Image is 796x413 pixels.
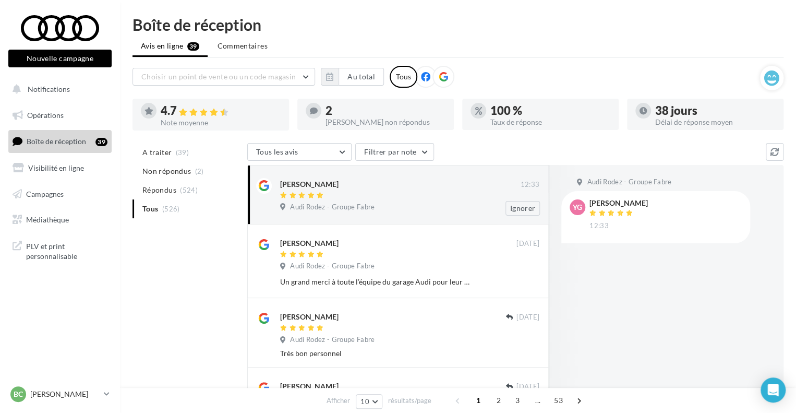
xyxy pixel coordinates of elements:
span: 2 [490,392,507,409]
span: 1 [470,392,487,409]
span: Audi Rodez - Groupe Fabre [290,262,375,271]
span: Notifications [28,85,70,93]
span: 12:33 [520,180,539,190]
p: [PERSON_NAME] [30,389,100,399]
button: Au total [321,68,384,86]
span: (524) [180,186,198,194]
a: Opérations [6,104,114,126]
div: 4.7 [161,105,281,117]
a: Boîte de réception39 [6,130,114,152]
div: [PERSON_NAME] [280,381,339,392]
div: Boîte de réception [132,17,783,32]
a: PLV et print personnalisable [6,235,114,266]
span: [DATE] [516,382,539,392]
span: Non répondus [142,166,191,176]
span: Boîte de réception [27,137,86,146]
button: Ignorer [505,201,540,216]
span: 3 [509,392,526,409]
span: PLV et print personnalisable [26,239,107,262]
span: Médiathèque [26,215,69,224]
div: Note moyenne [161,119,281,126]
button: Nouvelle campagne [8,50,112,67]
div: Tous [390,66,417,88]
button: Tous les avis [247,143,352,161]
div: Un grand merci à toute l’équipe du garage Audi pour leur professionnalisme et leur disponibilité ... [280,277,472,287]
span: résultats/page [388,396,431,406]
span: yg [573,202,582,213]
div: Très bon personnel [280,348,539,359]
div: 39 [95,138,107,146]
span: Choisir un point de vente ou un code magasin [141,72,296,81]
div: 2 [325,105,445,116]
div: Délai de réponse moyen [655,119,775,126]
div: 100 % [490,105,610,116]
button: Au total [339,68,384,86]
span: 53 [550,392,567,409]
div: [PERSON_NAME] [280,238,339,249]
button: Filtrer par note [355,143,434,161]
div: Taux de réponse [490,119,610,126]
div: 38 jours [655,105,775,116]
span: [DATE] [516,313,539,322]
span: ... [529,392,546,409]
span: Audi Rodez - Groupe Fabre [290,203,375,212]
span: A traiter [142,147,172,158]
a: Visibilité en ligne [6,157,114,179]
span: (39) [176,148,189,157]
div: [PERSON_NAME] [280,179,339,190]
div: [PERSON_NAME] [280,312,339,322]
div: [PERSON_NAME] [589,199,648,207]
div: Open Intercom Messenger [761,377,786,403]
span: (2) [195,167,204,175]
a: Campagnes [6,183,114,205]
span: [DATE] [516,239,539,249]
span: Campagnes [26,189,64,198]
a: Médiathèque [6,209,114,231]
span: 10 [360,397,369,406]
span: Opérations [27,111,64,120]
span: Audi Rodez - Groupe Fabre [290,335,375,345]
span: Visibilité en ligne [28,163,84,172]
button: Choisir un point de vente ou un code magasin [132,68,315,86]
span: Audi Rodez - Groupe Fabre [587,178,671,187]
a: BC [PERSON_NAME] [8,384,112,404]
span: 12:33 [589,221,609,231]
span: Commentaires [218,41,268,51]
div: [PERSON_NAME] non répondus [325,119,445,126]
button: Notifications [6,78,110,100]
span: Tous les avis [256,147,298,156]
span: Afficher [327,396,350,406]
button: 10 [356,394,382,409]
span: Répondus [142,185,176,195]
span: BC [14,389,23,399]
